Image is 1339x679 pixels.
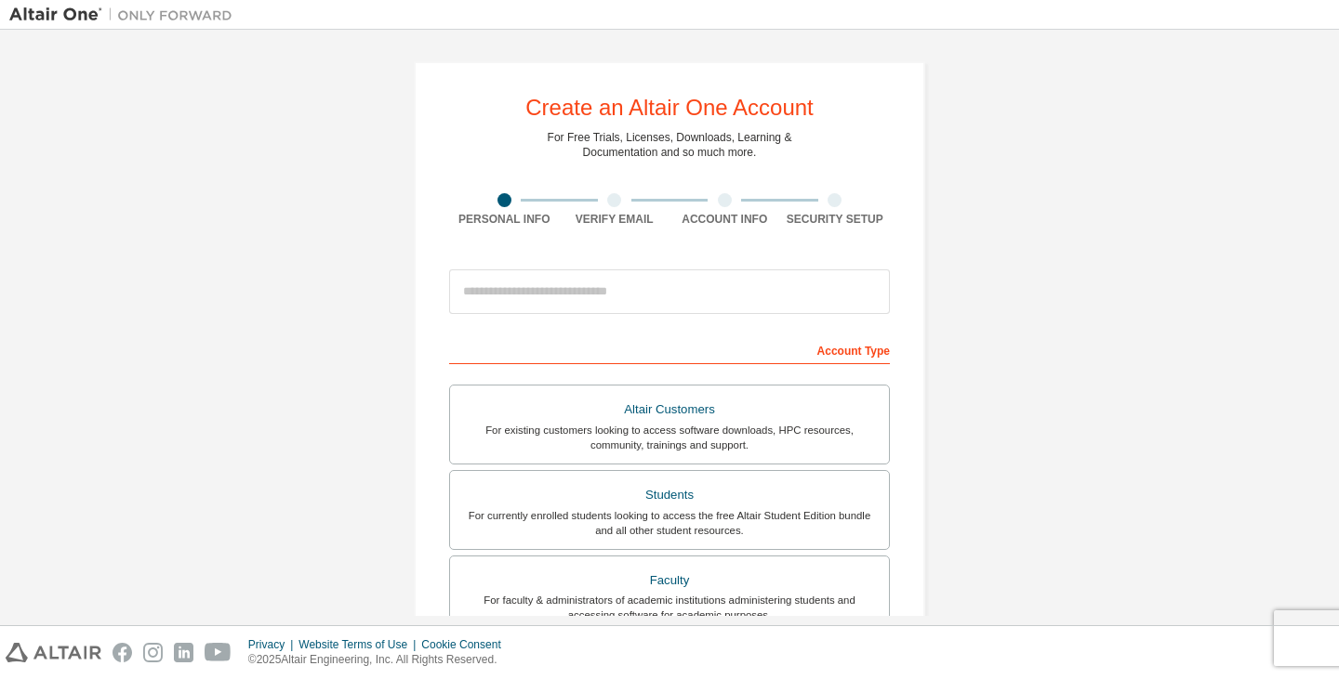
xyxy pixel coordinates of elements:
img: altair_logo.svg [6,643,101,662]
img: linkedin.svg [174,643,193,662]
div: Cookie Consent [421,637,511,652]
div: For currently enrolled students looking to access the free Altair Student Edition bundle and all ... [461,508,878,538]
img: youtube.svg [205,643,232,662]
div: Create an Altair One Account [525,97,814,119]
div: Personal Info [449,212,560,227]
p: © 2025 Altair Engineering, Inc. All Rights Reserved. [248,652,512,668]
div: Account Info [669,212,780,227]
div: Students [461,482,878,508]
img: facebook.svg [113,643,132,662]
img: instagram.svg [143,643,163,662]
img: Altair One [9,6,242,24]
div: Privacy [248,637,298,652]
div: Faculty [461,568,878,594]
div: For existing customers looking to access software downloads, HPC resources, community, trainings ... [461,423,878,452]
div: Account Type [449,334,890,364]
div: Altair Customers [461,397,878,423]
div: Security Setup [780,212,891,227]
div: Website Terms of Use [298,637,421,652]
div: For faculty & administrators of academic institutions administering students and accessing softwa... [461,593,878,622]
div: Verify Email [560,212,670,227]
div: For Free Trials, Licenses, Downloads, Learning & Documentation and so much more. [548,130,792,160]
